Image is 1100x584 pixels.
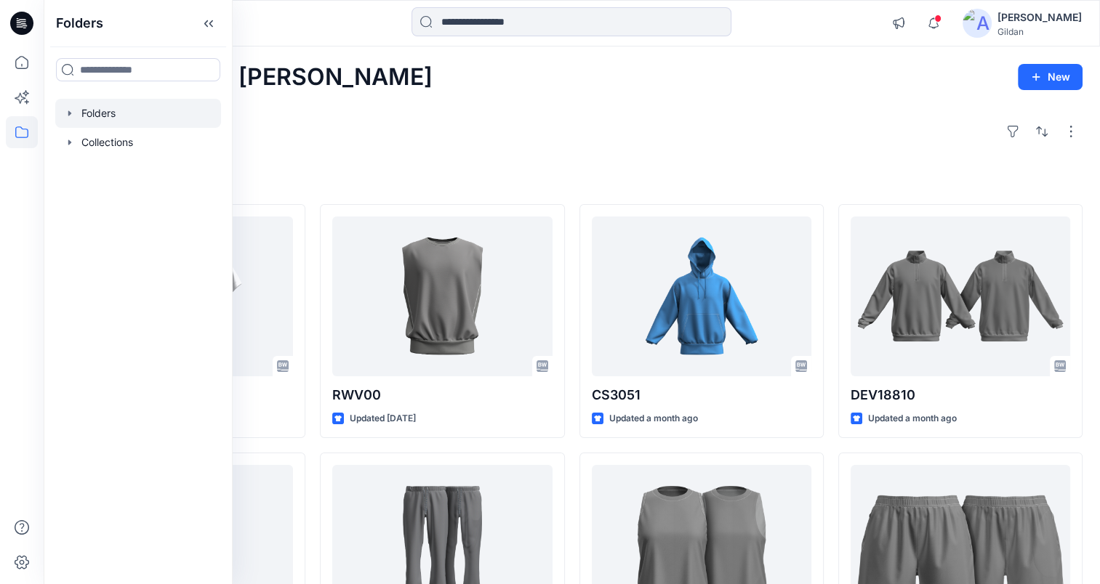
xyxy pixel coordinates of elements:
[1018,64,1083,90] button: New
[61,172,1083,190] h4: Styles
[997,26,1082,37] div: Gildan
[851,216,1070,376] a: DEV18810
[592,385,811,405] p: CS3051
[997,9,1082,26] div: [PERSON_NAME]
[350,411,416,426] p: Updated [DATE]
[963,9,992,38] img: avatar
[851,385,1070,405] p: DEV18810
[61,64,433,91] h2: Welcome back, [PERSON_NAME]
[332,216,552,376] a: RWV00
[868,411,957,426] p: Updated a month ago
[332,385,552,405] p: RWV00
[592,216,811,376] a: CS3051
[609,411,698,426] p: Updated a month ago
